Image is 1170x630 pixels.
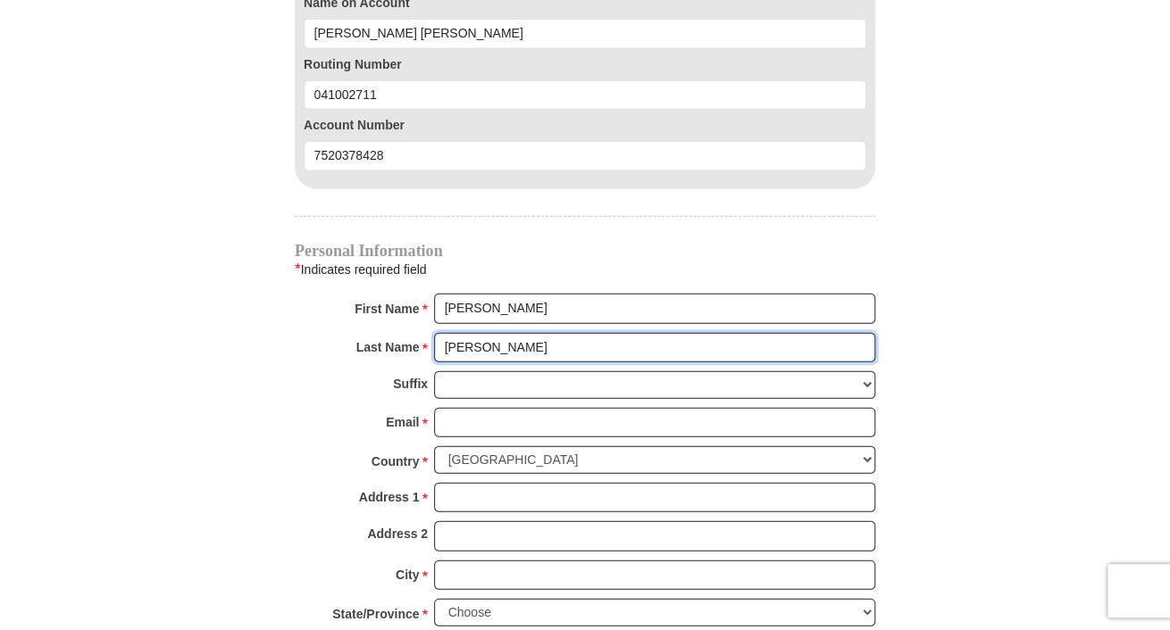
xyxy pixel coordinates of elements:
[295,244,875,258] h4: Personal Information
[304,116,866,135] label: Account Number
[372,449,420,474] strong: Country
[295,258,875,281] div: Indicates required field
[304,55,866,74] label: Routing Number
[355,296,419,321] strong: First Name
[386,410,419,435] strong: Email
[356,335,420,360] strong: Last Name
[396,562,419,587] strong: City
[359,485,420,510] strong: Address 1
[393,371,428,396] strong: Suffix
[367,521,428,546] strong: Address 2
[332,601,419,626] strong: State/Province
